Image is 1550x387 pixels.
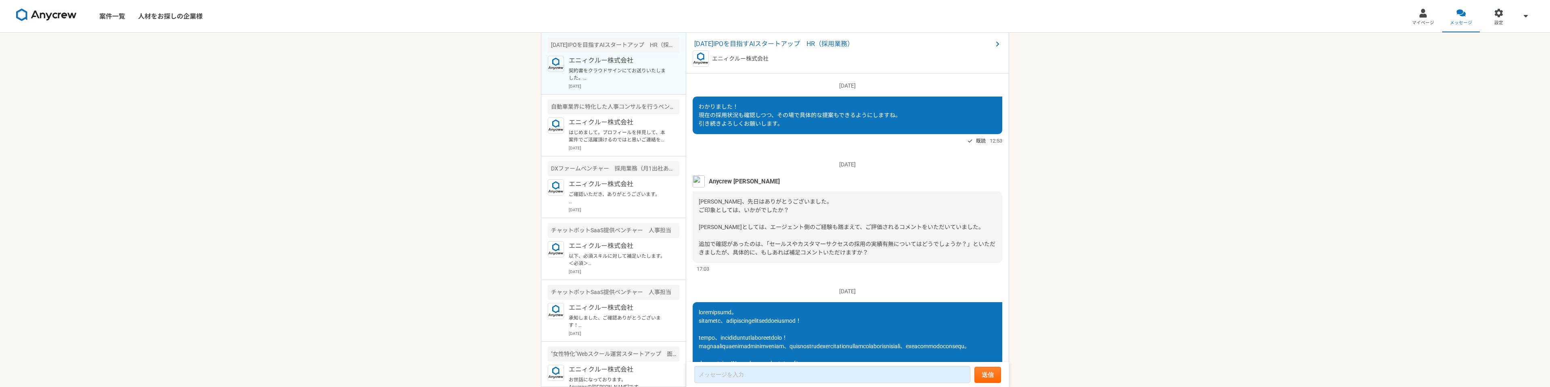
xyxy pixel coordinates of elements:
[697,265,709,273] span: 17:03
[548,223,679,238] div: チャットボットSaaS提供ベンチャー 人事担当
[693,50,709,67] img: logo_text_blue_01.png
[16,8,77,21] img: 8DqYSo04kwAAAAASUVORK5CYII=
[569,191,668,205] p: ご確認いただき、ありがとうございます。 それでは、また内容を詰めまして、ご連絡いたします。 引き続き、よろしくお願いいたします。
[569,145,679,151] p: [DATE]
[569,67,668,82] p: 契約書をクラウドサインにてお送りいたしました。 基本的には、以前の政策ラボさんの時と同じ項目・構成となります。 ご確認いただき、ご対応のほど、よろしくお願いいたします。
[569,269,679,275] p: [DATE]
[548,38,679,53] div: [DATE]IPOを目指すAIスタートアップ HR（採用業務）
[548,285,679,300] div: チャットボットSaaS提供ベンチャー 人事担当
[569,83,679,89] p: [DATE]
[569,303,668,313] p: エニィクルー株式会社
[709,177,780,186] span: Anycrew [PERSON_NAME]
[548,347,679,362] div: "女性特化"Webスクール運営スタートアップ 面接業務
[569,179,668,189] p: エニィクルー株式会社
[569,365,668,374] p: エニィクルー株式会社
[569,207,679,213] p: [DATE]
[694,39,993,49] span: [DATE]IPOを目指すAIスタートアップ HR（採用業務）
[548,365,564,381] img: logo_text_blue_01.png
[699,198,995,256] span: [PERSON_NAME]、先日はありがとうございました。 ご印象としては、いかがでしたか？ [PERSON_NAME]としては、エージェント側のご経験も踏まえて、ご評価されるコメントをいただい...
[693,160,1002,169] p: [DATE]
[569,330,679,337] p: [DATE]
[569,241,668,251] p: エニィクルー株式会社
[693,287,1002,296] p: [DATE]
[693,82,1002,90] p: [DATE]
[1412,20,1434,26] span: マイページ
[569,118,668,127] p: エニィクルー株式会社
[569,56,668,65] p: エニィクルー株式会社
[548,241,564,257] img: logo_text_blue_01.png
[548,99,679,114] div: 自動車業界に特化した人事コンサルを行うベンチャー企業での採用担当を募集
[569,252,668,267] p: 以下、必須スキルに対して補足いたします。 ＜必須＞ ・エージェントコントロールのご経験 →昨年、採用支援を始めてから現在に至るまで経験がございます。また、それまでの5年間、エージェント側として勤...
[693,175,705,187] img: MHYT8150_2.jpg
[548,179,564,196] img: logo_text_blue_01.png
[548,56,564,72] img: logo_text_blue_01.png
[974,367,1001,383] button: 送信
[569,314,668,329] p: 承知しました、ご確認ありがとうございます！ ぜひ、また別件でご相談できればと思いますので、引き続き、宜しくお願いいたします。
[569,129,668,143] p: はじめまして。プロフィールを拝見して、本案件でご活躍頂けるのではと思いご連絡を差し上げました。 案件ページの内容をご確認頂き、もし条件など合致されるようでしたら是非詳細をご案内できればと思います...
[1450,20,1472,26] span: メッセージ
[976,136,986,146] span: 既読
[699,103,901,127] span: わかりました！ 現在の採用状況も確認しつつ、その場で具体的な提案もできるようにしますね。 引き続きよろしくお願いします。
[990,137,1002,145] span: 12:53
[712,55,769,63] p: エニィクルー株式会社
[548,118,564,134] img: logo_text_blue_01.png
[548,303,564,319] img: logo_text_blue_01.png
[1494,20,1503,26] span: 設定
[548,161,679,176] div: DXファームベンチャー 採用業務（月1出社あり）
